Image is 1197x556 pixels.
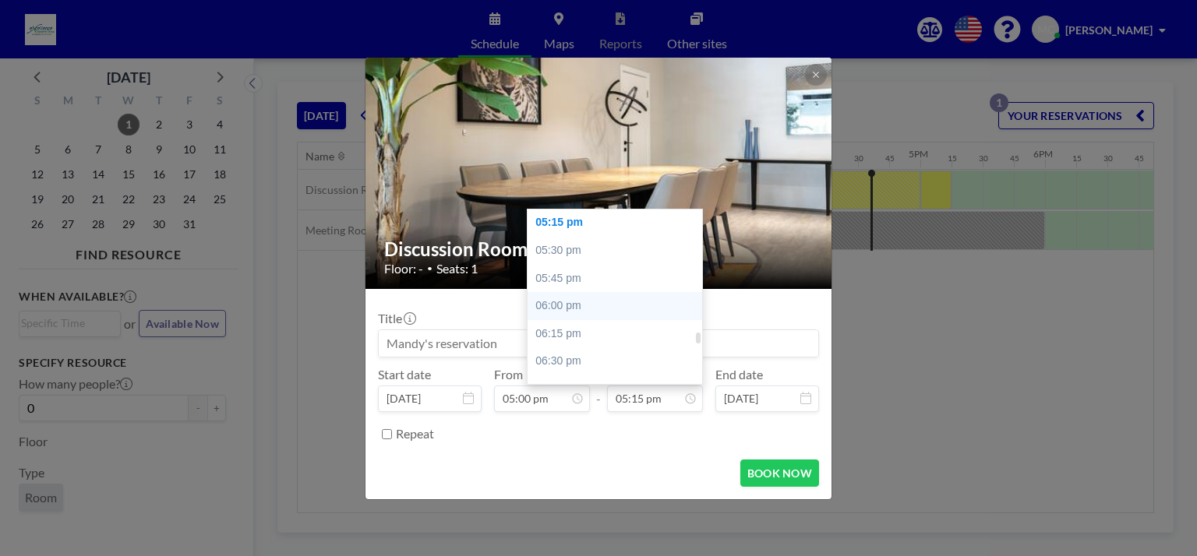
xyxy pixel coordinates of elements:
[384,238,814,261] h2: Discussion Room
[528,265,710,293] div: 05:45 pm
[365,17,833,329] img: 537.jpg
[528,347,710,375] div: 06:30 pm
[528,375,710,403] div: 06:45 pm
[740,459,819,487] button: BOOK NOW
[596,372,601,406] span: -
[427,262,433,274] span: •
[528,209,710,237] div: 05:15 pm
[396,426,434,442] label: Repeat
[378,311,415,326] label: Title
[378,367,431,382] label: Start date
[715,367,763,382] label: End date
[436,261,478,276] span: Seats: 1
[528,292,710,320] div: 06:00 pm
[528,237,710,265] div: 05:30 pm
[379,330,818,357] input: Mandy's reservation
[528,320,710,348] div: 06:15 pm
[384,261,423,276] span: Floor: -
[494,367,523,382] label: From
